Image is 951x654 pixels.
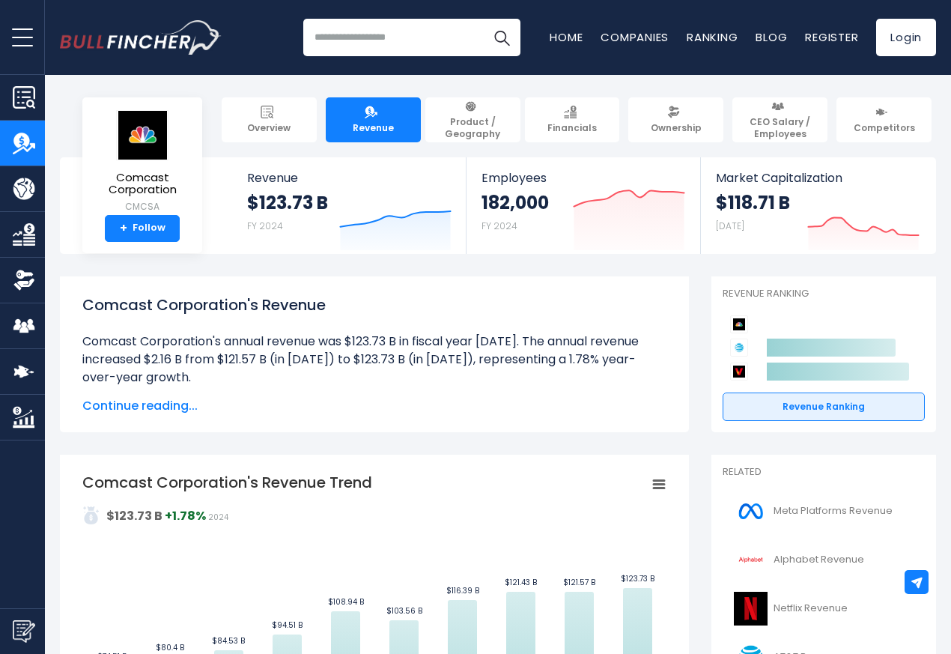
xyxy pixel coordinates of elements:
[505,577,537,588] text: $121.43 B
[723,491,925,532] a: Meta Platforms Revenue
[651,122,702,134] span: Ownership
[547,122,597,134] span: Financials
[730,363,748,381] img: Verizon Communications competitors logo
[247,171,452,185] span: Revenue
[82,506,100,524] img: addasd
[550,29,583,45] a: Home
[483,19,520,56] button: Search
[328,596,364,608] text: $108.94 B
[723,588,925,629] a: Netflix Revenue
[525,97,620,142] a: Financials
[732,97,827,142] a: CEO Salary / Employees
[621,573,654,584] text: $123.73 B
[94,172,190,196] span: Comcast Corporation
[876,19,936,56] a: Login
[120,222,127,235] strong: +
[756,29,787,45] a: Blog
[94,109,191,215] a: Comcast Corporation CMCSA
[723,288,925,300] p: Revenue Ranking
[60,20,221,55] a: Go to homepage
[156,642,184,653] text: $80.4 B
[563,577,595,588] text: $121.57 B
[481,171,684,185] span: Employees
[247,122,291,134] span: Overview
[82,333,666,387] li: Comcast Corporation's annual revenue was $123.73 B in fiscal year [DATE]. The annual revenue incr...
[481,191,549,214] strong: 182,000
[222,97,317,142] a: Overview
[723,393,925,421] a: Revenue Ranking
[716,219,744,232] small: [DATE]
[836,97,932,142] a: Competitors
[481,219,517,232] small: FY 2024
[82,472,372,493] tspan: Comcast Corporation's Revenue Trend
[687,29,738,45] a: Ranking
[13,269,35,291] img: Ownership
[106,507,162,524] strong: $123.73 B
[105,215,180,242] a: +Follow
[730,315,748,333] img: Comcast Corporation competitors logo
[82,294,666,316] h1: Comcast Corporation's Revenue
[601,29,669,45] a: Companies
[232,157,467,254] a: Revenue $123.73 B FY 2024
[82,397,666,415] span: Continue reading...
[732,592,769,626] img: NFLX logo
[701,157,935,254] a: Market Capitalization $118.71 B [DATE]
[326,97,421,142] a: Revenue
[732,543,769,577] img: GOOGL logo
[212,635,245,647] text: $84.53 B
[247,191,328,214] strong: $123.73 B
[446,585,479,596] text: $116.39 B
[94,200,190,214] small: CMCSA
[432,116,514,139] span: Product / Geography
[272,620,303,631] text: $94.51 B
[730,339,748,357] img: AT&T competitors logo
[467,157,699,254] a: Employees 182,000 FY 2024
[716,191,790,214] strong: $118.71 B
[854,122,915,134] span: Competitors
[723,466,925,479] p: Related
[716,171,920,185] span: Market Capitalization
[425,97,520,142] a: Product / Geography
[386,605,422,617] text: $103.56 B
[723,539,925,581] a: Alphabet Revenue
[739,116,821,139] span: CEO Salary / Employees
[247,219,283,232] small: FY 2024
[208,512,228,523] span: 2024
[732,494,769,528] img: META logo
[165,507,206,524] strong: +1.78%
[353,122,394,134] span: Revenue
[60,20,222,55] img: Bullfincher logo
[805,29,858,45] a: Register
[628,97,723,142] a: Ownership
